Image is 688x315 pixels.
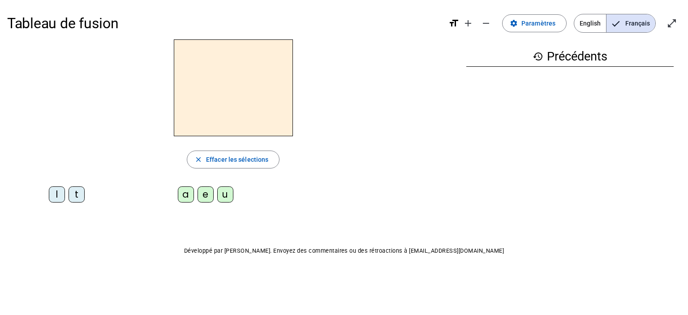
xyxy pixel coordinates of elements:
[666,18,677,29] mat-icon: open_in_full
[187,151,279,168] button: Effacer les sélections
[217,186,233,203] div: u
[481,18,491,29] mat-icon: remove
[49,186,65,203] div: l
[7,246,681,256] p: Développé par [PERSON_NAME]. Envoyez des commentaires ou des rétroactions à [EMAIL_ADDRESS][DOMAI...
[448,18,459,29] mat-icon: format_size
[574,14,606,32] span: English
[574,14,656,33] mat-button-toggle-group: Language selection
[510,19,518,27] mat-icon: settings
[502,14,567,32] button: Paramètres
[466,47,674,67] h3: Précédents
[178,186,194,203] div: a
[198,186,214,203] div: e
[521,18,555,29] span: Paramètres
[69,186,85,203] div: t
[194,155,202,164] mat-icon: close
[463,18,473,29] mat-icon: add
[663,14,681,32] button: Entrer en plein écran
[477,14,495,32] button: Diminuer la taille de la police
[206,154,268,165] span: Effacer les sélections
[459,14,477,32] button: Augmenter la taille de la police
[533,51,543,62] mat-icon: history
[606,14,655,32] span: Français
[7,9,441,38] h1: Tableau de fusion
